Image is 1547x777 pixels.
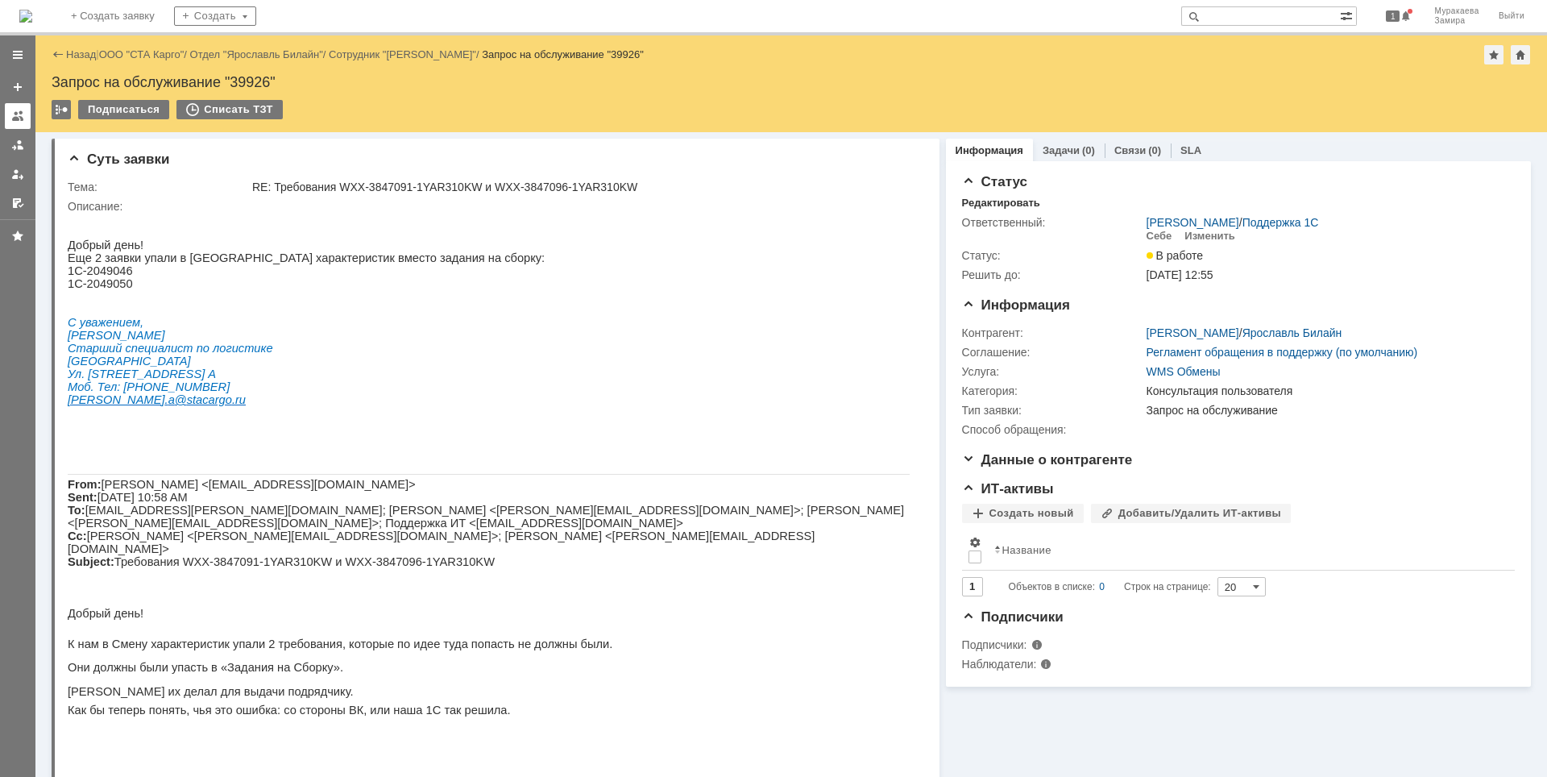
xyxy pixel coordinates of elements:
span: Расширенный поиск [1340,7,1356,23]
div: Статус: [962,249,1143,262]
div: Тип заявки: [962,404,1143,417]
div: Себе [1147,230,1172,243]
div: RE: Требования WXX-3847091-1YAR310KW и WXX-3847096-1YAR310KW [252,181,915,193]
a: Назад [66,48,96,60]
div: Услуга: [962,365,1143,378]
span: Подписчики [962,609,1064,625]
a: Ярославль Билайн [1242,326,1342,339]
div: Сделать домашней страницей [1511,45,1530,64]
div: Запрос на обслуживание "39926" [52,74,1531,90]
span: Информация [962,297,1070,313]
span: Статус [962,174,1027,189]
div: Создать [174,6,256,26]
a: Создать заявку [5,74,31,100]
div: Контрагент: [962,326,1143,339]
div: Тема: [68,181,249,193]
span: 1 [1386,10,1400,22]
div: Название [1002,544,1051,556]
span: [DATE] 12:55 [1147,268,1213,281]
div: Запрос на обслуживание "39926" [482,48,644,60]
img: logo [19,10,32,23]
a: Сотрудник "[PERSON_NAME]" [329,48,476,60]
div: Ответственный: [962,216,1143,229]
div: Способ обращения: [962,423,1143,436]
div: Соглашение: [962,346,1143,359]
a: [PERSON_NAME] [1147,216,1239,229]
div: Изменить [1184,230,1235,243]
span: a [101,181,107,193]
img: По почте.png [1147,423,1228,436]
a: Отдел "Ярославль Билайн" [190,48,323,60]
div: / [1147,326,1342,339]
a: [PERSON_NAME] [1147,326,1239,339]
span: stacargo [119,181,164,193]
a: SLA [1180,144,1201,156]
div: Подписчики: [962,638,1124,651]
a: Заявки в моей ответственности [5,132,31,158]
div: / [1147,216,1319,229]
span: @ [107,181,119,193]
i: Строк на странице: [1009,577,1211,596]
div: | [96,48,98,60]
div: Наблюдатели: [962,658,1124,671]
span: Настройки [968,536,981,549]
span: Данные о контрагенте [962,452,1133,467]
th: Название [988,530,1502,571]
a: Мои согласования [5,190,31,216]
a: Заявки на командах [5,103,31,129]
div: (0) [1082,144,1095,156]
div: Описание: [68,200,918,213]
span: Объектов в списке: [1009,581,1095,592]
a: Задачи [1043,144,1080,156]
a: ООО "СТА Карго" [99,48,185,60]
div: Добавить в избранное [1484,45,1503,64]
div: / [329,48,482,60]
div: / [190,48,330,60]
span: ru [168,181,178,193]
div: Редактировать [962,197,1040,210]
span: ИТ-активы [962,481,1054,497]
span: В работе [1147,249,1203,262]
a: Информация [956,144,1023,156]
span: . [97,181,101,193]
div: Консультация пользователя [1147,384,1507,397]
span: . [164,181,168,193]
span: Замира [1434,16,1479,26]
a: Мои заявки [5,161,31,187]
a: Регламент обращения в поддержку (по умолчанию) [1147,346,1418,359]
a: WMS Обмены [1147,365,1221,378]
a: Перейти на домашнюю страницу [19,10,32,23]
div: / [99,48,190,60]
div: Работа с массовостью [52,100,71,119]
div: (0) [1148,144,1161,156]
div: Решить до: [962,268,1143,281]
span: Суть заявки [68,152,169,167]
a: Связи [1114,144,1146,156]
div: 0 [1099,577,1105,596]
span: Муракаева [1434,6,1479,16]
div: Категория: [962,384,1143,397]
div: Запрос на обслуживание [1147,404,1507,417]
a: Поддержка 1С [1242,216,1319,229]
